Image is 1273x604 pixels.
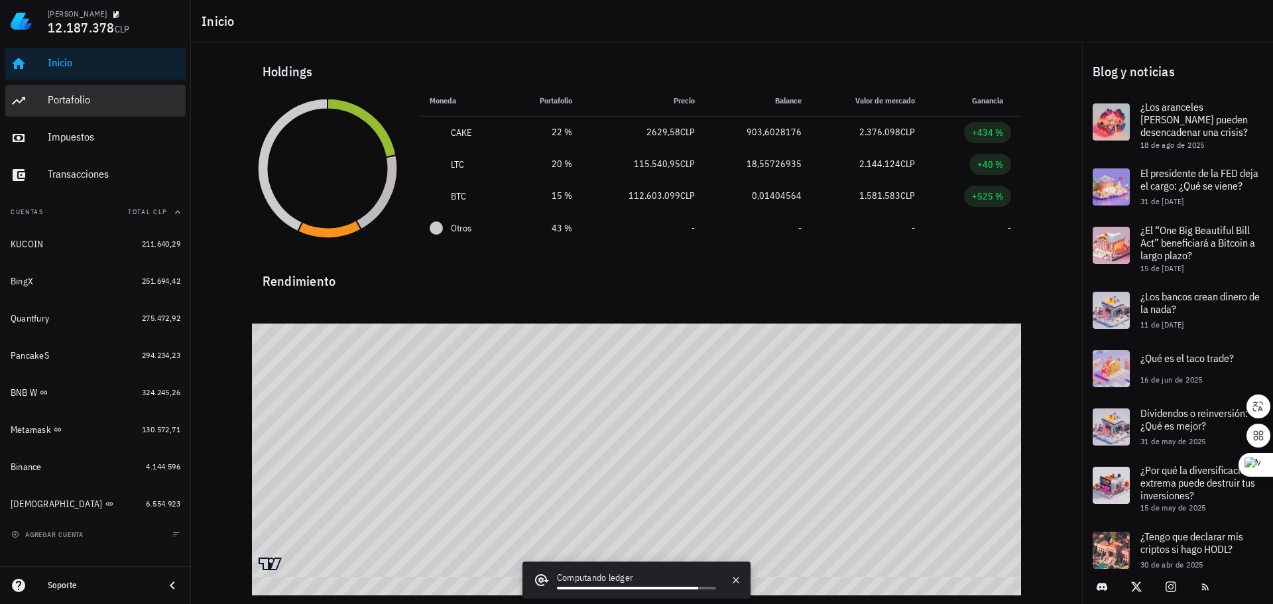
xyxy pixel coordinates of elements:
span: ¿Qué es el taco trade? [1140,351,1234,365]
a: ¿Tengo que declarar mis criptos si hago HODL? 30 de abr de 2025 [1082,521,1273,579]
a: PancakeS 294.234,23 [5,339,186,371]
button: CuentasTotal CLP [5,196,186,228]
span: Ganancia [972,95,1011,105]
span: CLP [680,126,695,138]
span: agregar cuenta [14,530,84,539]
span: 31 de may de 2025 [1140,436,1206,446]
span: CLP [680,190,695,202]
span: 30 de abr de 2025 [1140,560,1203,570]
span: 130.572,71 [142,424,180,434]
span: 12.187.378 [48,19,115,36]
a: Impuestos [5,122,186,154]
th: Precio [583,85,705,117]
div: BTC [451,190,467,203]
span: CLP [115,23,130,35]
div: 903,6028176 [716,125,802,139]
a: Inicio [5,48,186,80]
span: 31 de [DATE] [1140,196,1184,206]
span: 18 de ago de 2025 [1140,140,1205,150]
div: CAKE-icon [430,126,443,139]
div: +40 % [977,158,1003,171]
a: KUCOIN 211.640,29 [5,228,186,260]
div: +525 % [972,190,1003,203]
div: +434 % [972,126,1003,139]
div: Holdings [252,50,1022,93]
span: Total CLP [128,208,167,216]
span: - [1008,222,1011,234]
span: 112.603.099 [629,190,680,202]
span: Dividendos o reinversión: ¿Qué es mejor? [1140,406,1248,432]
div: Impuestos [48,131,180,143]
div: CAKE [451,126,472,139]
span: 324.245,26 [142,387,180,397]
div: 18,55726935 [716,157,802,171]
span: CLP [900,190,915,202]
span: 275.472,92 [142,313,180,323]
span: - [798,222,802,234]
div: BingX [11,276,33,287]
div: [DEMOGRAPHIC_DATA] [11,499,103,510]
div: [PERSON_NAME] [48,9,107,19]
span: - [912,222,915,234]
div: Transacciones [48,168,180,180]
div: BNB W [11,387,37,398]
span: ¿Por qué la diversificación extrema puede destruir tus inversiones? [1140,463,1255,502]
a: ¿El “One Big Beautiful Bill Act” beneficiará a Bitcoin a largo plazo? 15 de [DATE] [1082,216,1273,281]
a: Portafolio [5,85,186,117]
span: ¿Los aranceles [PERSON_NAME] pueden desencadenar una crisis? [1140,100,1248,139]
a: Charting by TradingView [259,558,282,570]
span: CLP [680,158,695,170]
div: Inicio [48,56,180,69]
div: 43 % [518,221,572,235]
div: Computando ledger [557,571,716,587]
span: 6.554.923 [146,499,180,509]
span: - [692,222,695,234]
span: ¿El “One Big Beautiful Bill Act” beneficiará a Bitcoin a largo plazo? [1140,223,1255,262]
span: CLP [900,126,915,138]
span: 15 de [DATE] [1140,263,1184,273]
div: Soporte [48,580,154,591]
div: Rendimiento [252,260,1022,292]
a: [DEMOGRAPHIC_DATA] 6.554.923 [5,488,186,520]
h1: Inicio [202,11,240,32]
div: 20 % [518,157,572,171]
div: Binance [11,461,42,473]
a: BingX 251.694,42 [5,265,186,297]
a: Dividendos o reinversión: ¿Qué es mejor? 31 de may de 2025 [1082,398,1273,456]
span: 2.376.098 [859,126,900,138]
div: 22 % [518,125,572,139]
th: Valor de mercado [812,85,926,117]
div: Blog y noticias [1082,50,1273,93]
span: CLP [900,158,915,170]
a: Metamask 130.572,71 [5,414,186,446]
th: Portafolio [508,85,583,117]
div: KUCOIN [11,239,44,250]
div: Metamask [11,424,51,436]
span: 11 de [DATE] [1140,320,1184,330]
a: ¿Qué es el taco trade? 16 de jun de 2025 [1082,339,1273,398]
div: Portafolio [48,93,180,106]
span: 211.640,29 [142,239,180,249]
div: Quantfury [11,313,49,324]
a: ¿Los aranceles [PERSON_NAME] pueden desencadenar una crisis? 18 de ago de 2025 [1082,93,1273,158]
span: 15 de may de 2025 [1140,503,1206,513]
span: 294.234,23 [142,350,180,360]
span: 251.694,42 [142,276,180,286]
th: Moneda [419,85,508,117]
a: ¿Los bancos crean dinero de la nada? 11 de [DATE] [1082,281,1273,339]
span: 2.144.124 [859,158,900,170]
span: El presidente de la FED deja el cargo: ¿Qué se viene? [1140,166,1258,192]
button: agregar cuenta [8,528,90,541]
div: 0,01404564 [716,189,802,203]
span: 4.144.596 [146,461,180,471]
div: LTC-icon [430,158,443,171]
span: ¿Los bancos crean dinero de la nada? [1140,290,1260,316]
div: BTC-icon [430,190,443,203]
span: 2629,58 [646,126,680,138]
span: 1.581.583 [859,190,900,202]
img: LedgiFi [11,11,32,32]
a: Transacciones [5,159,186,191]
a: BNB W 324.245,26 [5,377,186,408]
div: avatar [1236,11,1257,32]
span: ¿Tengo que declarar mis criptos si hago HODL? [1140,530,1243,556]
